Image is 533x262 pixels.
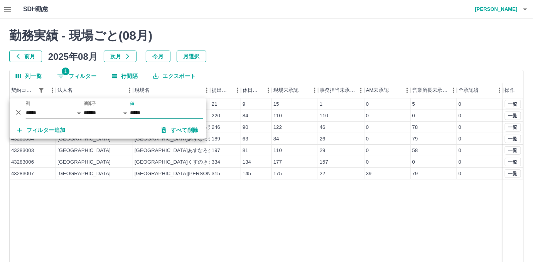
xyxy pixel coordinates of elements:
[135,147,244,154] div: [GEOGRAPHIC_DATA]あすなろクラブ（新館）
[366,170,372,177] div: 39
[412,124,418,131] div: 78
[366,112,369,120] div: 0
[106,70,144,82] button: 行間隔
[459,82,479,98] div: 全承認済
[263,85,274,96] button: メニュー
[57,135,111,143] div: [GEOGRAPHIC_DATA]
[320,82,355,98] div: 事務担当未承認
[320,147,326,154] div: 29
[273,147,282,154] div: 110
[212,112,220,120] div: 220
[51,70,103,82] button: フィルター表示
[505,112,521,120] button: 一覧
[11,135,34,143] div: 43283004
[366,135,369,143] div: 0
[57,82,73,98] div: 法人名
[412,82,448,98] div: 営業所長未承認
[104,51,137,62] button: 次月
[459,159,461,166] div: 0
[11,82,36,98] div: 契約コード
[135,170,255,177] div: [GEOGRAPHIC_DATA][PERSON_NAME]のきクラブ
[272,82,318,98] div: 現場未承認
[130,101,134,106] label: 値
[243,101,245,108] div: 9
[243,124,248,131] div: 90
[57,170,111,177] div: [GEOGRAPHIC_DATA]
[448,85,459,96] button: メニュー
[11,170,34,177] div: 43283007
[505,135,521,143] button: 一覧
[364,82,411,98] div: AM未承認
[212,159,220,166] div: 334
[505,100,521,108] button: 一覧
[320,135,326,143] div: 26
[36,85,47,96] div: 1件のフィルターを適用中
[9,28,524,43] h2: 勤務実績 - 現場ごと( 08 月)
[57,147,111,154] div: [GEOGRAPHIC_DATA]
[243,82,263,98] div: 休日件数
[366,101,369,108] div: 0
[212,124,220,131] div: 246
[505,146,521,155] button: 一覧
[412,159,415,166] div: 0
[401,85,413,96] button: メニュー
[11,159,34,166] div: 43283006
[412,112,415,120] div: 0
[177,51,206,62] button: 月選択
[212,135,220,143] div: 189
[210,82,241,98] div: 提出件数
[212,82,232,98] div: 提出件数
[505,123,521,132] button: 一覧
[459,135,461,143] div: 0
[273,101,279,108] div: 15
[273,124,282,131] div: 122
[147,70,202,82] button: エクスポート
[459,124,461,131] div: 0
[26,101,30,106] label: 列
[366,124,369,131] div: 0
[505,169,521,178] button: 一覧
[243,159,251,166] div: 134
[212,170,220,177] div: 315
[494,85,506,96] button: メニュー
[318,82,364,98] div: 事務担当未承認
[47,85,58,96] button: メニュー
[273,112,282,120] div: 110
[459,147,461,154] div: 0
[320,112,328,120] div: 110
[309,85,320,96] button: メニュー
[146,51,170,62] button: 今月
[124,85,135,96] button: メニュー
[273,135,279,143] div: 84
[135,159,223,166] div: [GEOGRAPHIC_DATA]くすのきクラブ
[11,147,34,154] div: 43283003
[13,106,24,118] button: 削除
[273,82,299,98] div: 現場未承認
[48,51,98,62] h5: 2025年08月
[62,68,69,75] span: 1
[273,159,282,166] div: 177
[505,158,521,166] button: 一覧
[201,85,213,96] button: メニュー
[355,85,367,96] button: メニュー
[320,101,322,108] div: 1
[212,101,218,108] div: 21
[505,82,515,98] div: 操作
[133,82,210,98] div: 現場名
[273,170,282,177] div: 175
[412,170,418,177] div: 79
[243,147,248,154] div: 81
[366,159,369,166] div: 0
[320,170,326,177] div: 22
[459,112,461,120] div: 0
[10,82,56,98] div: 契約コード
[36,85,47,96] button: フィルター表示
[135,135,244,143] div: [GEOGRAPHIC_DATA]あすなろクラブ（本館）
[84,101,96,106] label: 演算子
[412,101,415,108] div: 5
[366,147,369,154] div: 0
[57,159,111,166] div: [GEOGRAPHIC_DATA]
[11,123,72,137] button: フィルター追加
[243,112,248,120] div: 84
[155,123,205,137] button: すべて削除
